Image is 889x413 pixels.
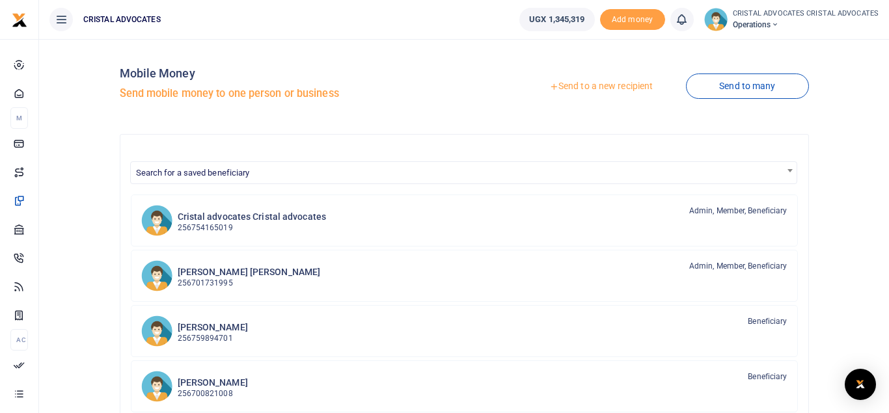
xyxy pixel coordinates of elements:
li: Ac [10,329,28,351]
a: JM [PERSON_NAME] 256759894701 Beneficiary [131,305,798,357]
span: Operations [733,19,879,31]
span: Admin, Member, Beneficiary [689,260,787,272]
img: SM [141,371,172,402]
small: CRISTAL ADVOCATES CRISTAL ADVOCATES [733,8,879,20]
img: CaCa [141,205,172,236]
span: Admin, Member, Beneficiary [689,205,787,217]
a: UGX 1,345,319 [519,8,594,31]
p: 256754165019 [178,222,327,234]
a: RbRb [PERSON_NAME] [PERSON_NAME] 256701731995 Admin, Member, Beneficiary [131,250,798,302]
a: CaCa Cristal advocates Cristal advocates 256754165019 Admin, Member, Beneficiary [131,194,798,246]
a: Add money [600,14,665,23]
a: logo-small logo-large logo-large [12,14,27,24]
li: Wallet ballance [514,8,599,31]
a: SM [PERSON_NAME] 256700821008 Beneficiary [131,360,798,412]
span: Search for a saved beneficiary [130,161,797,184]
span: Beneficiary [748,371,787,382]
span: Beneficiary [748,315,787,327]
h6: [PERSON_NAME] [PERSON_NAME] [178,267,321,278]
li: M [10,107,28,129]
span: CRISTAL ADVOCATES [78,14,166,25]
span: UGX 1,345,319 [529,13,584,26]
img: profile-user [704,8,728,31]
h5: Send mobile money to one person or business [120,87,459,100]
span: Search for a saved beneficiary [136,168,250,178]
a: Send to many [686,73,808,99]
p: 256701731995 [178,277,321,289]
div: Open Intercom Messenger [845,369,876,400]
span: Search for a saved beneficiary [131,162,797,182]
img: logo-small [12,12,27,28]
span: Add money [600,9,665,31]
li: Toup your wallet [600,9,665,31]
h6: [PERSON_NAME] [178,322,248,333]
img: RbRb [141,260,172,291]
h4: Mobile Money [120,66,459,81]
h6: [PERSON_NAME] [178,377,248,388]
h6: Cristal advocates Cristal advocates [178,211,327,222]
p: 256759894701 [178,332,248,345]
p: 256700821008 [178,388,248,400]
a: profile-user CRISTAL ADVOCATES CRISTAL ADVOCATES Operations [704,8,879,31]
a: Send to a new recipient [516,75,686,98]
img: JM [141,315,172,347]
